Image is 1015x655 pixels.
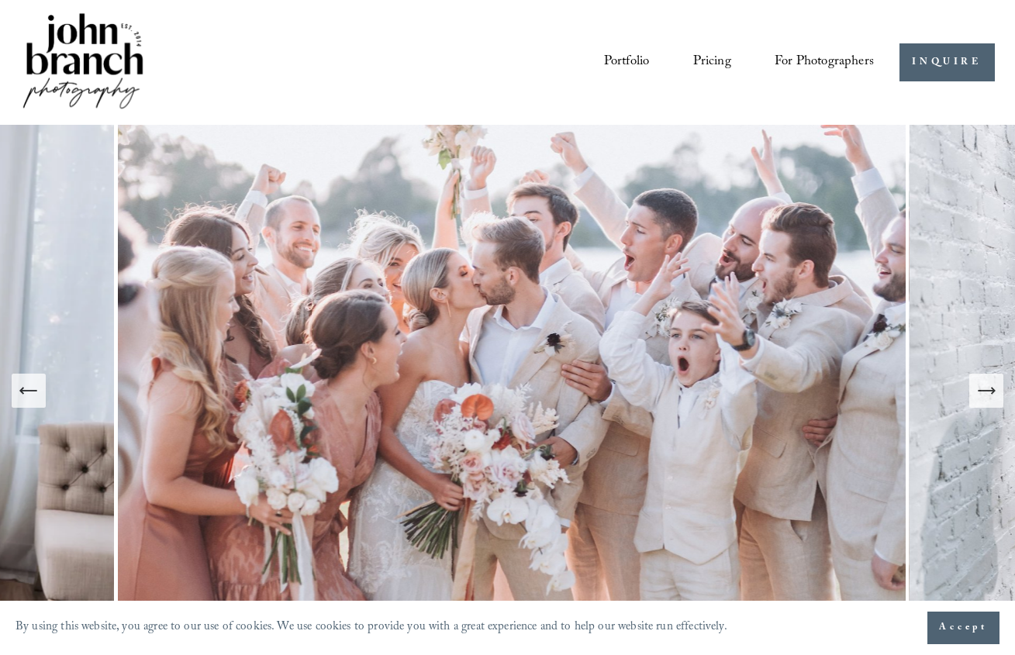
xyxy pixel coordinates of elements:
[939,620,988,636] span: Accept
[20,10,146,115] img: John Branch IV Photography
[114,125,910,655] img: A wedding party celebrating outdoors, featuring a bride and groom kissing amidst cheering bridesm...
[927,612,999,644] button: Accept
[12,374,46,408] button: Previous Slide
[16,616,727,639] p: By using this website, you agree to our use of cookies. We use cookies to provide you with a grea...
[693,48,731,77] a: Pricing
[775,48,874,77] a: folder dropdown
[775,50,874,75] span: For Photographers
[604,48,650,77] a: Portfolio
[899,43,995,81] a: INQUIRE
[969,374,1003,408] button: Next Slide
